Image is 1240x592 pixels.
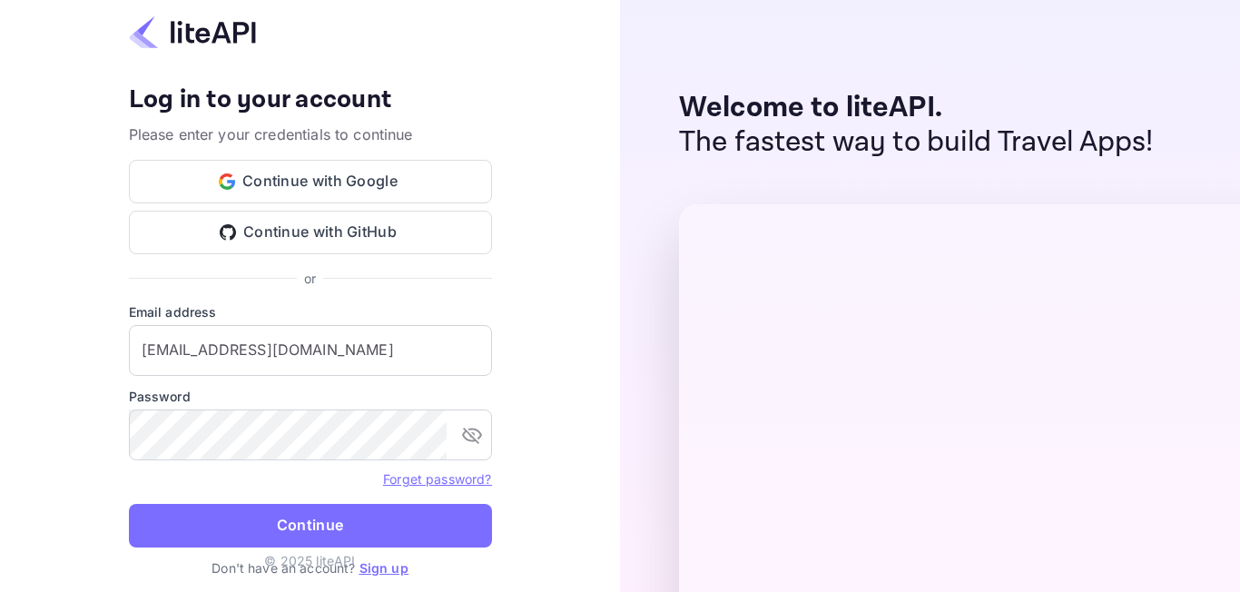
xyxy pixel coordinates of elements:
a: Sign up [359,560,408,576]
button: Continue [129,504,492,548]
p: Welcome to liteAPI. [679,91,1154,125]
button: Continue with Google [129,160,492,203]
p: The fastest way to build Travel Apps! [679,125,1154,160]
label: Email address [129,302,492,321]
p: or [304,269,316,288]
p: © 2025 liteAPI [264,551,355,570]
input: Enter your email address [129,325,492,376]
a: Forget password? [383,471,491,487]
h4: Log in to your account [129,84,492,116]
p: Please enter your credentials to continue [129,123,492,145]
button: toggle password visibility [454,417,490,453]
img: liteapi [129,15,256,50]
button: Continue with GitHub [129,211,492,254]
a: Forget password? [383,469,491,488]
label: Password [129,387,492,406]
p: Don't have an account? [129,558,492,577]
